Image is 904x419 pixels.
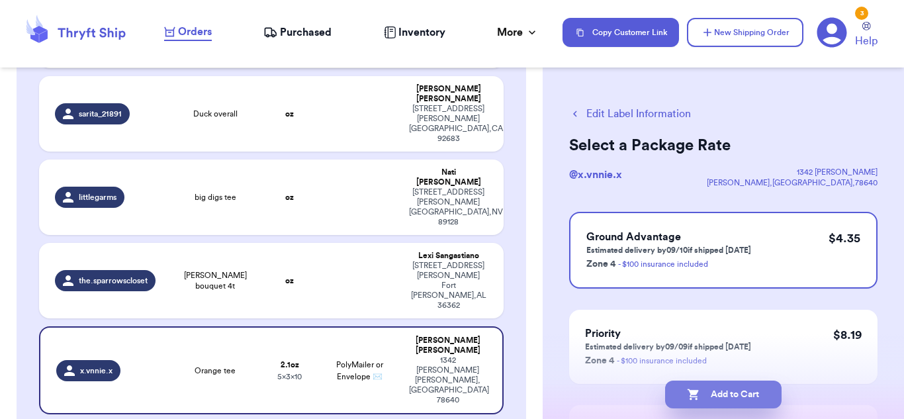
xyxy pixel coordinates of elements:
a: - $100 insurance included [617,357,707,365]
p: Estimated delivery by 09/10 if shipped [DATE] [586,245,751,256]
div: [STREET_ADDRESS][PERSON_NAME] [GEOGRAPHIC_DATA] , CA 92683 [409,104,488,144]
p: $ 4.35 [829,229,860,248]
a: Help [855,22,878,49]
span: the.sparrowscloset [79,275,148,286]
span: littlegarms [79,192,116,203]
span: Purchased [280,24,332,40]
div: More [497,24,539,40]
a: Purchased [263,24,332,40]
div: [PERSON_NAME] [PERSON_NAME] [409,84,488,104]
div: 1342 [PERSON_NAME] [707,167,878,177]
strong: oz [285,277,294,285]
div: 3 [855,7,868,20]
span: Ground Advantage [586,232,681,242]
div: Nati [PERSON_NAME] [409,167,488,187]
div: [STREET_ADDRESS][PERSON_NAME] Fort [PERSON_NAME] , AL 36362 [409,261,488,310]
strong: oz [285,110,294,118]
span: Duck overall [193,109,238,119]
a: Inventory [384,24,445,40]
span: Orange tee [195,365,236,376]
button: Add to Cart [665,381,782,408]
button: Edit Label Information [569,106,691,122]
span: Help [855,33,878,49]
span: Orders [178,24,212,40]
span: @ x.vnnie.x [569,169,622,180]
span: Inventory [398,24,445,40]
span: big digs tee [195,192,236,203]
a: 3 [817,17,847,48]
button: Copy Customer Link [563,18,679,47]
span: 5 x 3 x 10 [277,373,302,381]
span: Zone 4 [586,259,615,269]
div: [STREET_ADDRESS][PERSON_NAME] [GEOGRAPHIC_DATA] , NV 89128 [409,187,488,227]
strong: oz [285,193,294,201]
span: x.vnnie.x [80,365,113,376]
div: [PERSON_NAME] , [GEOGRAPHIC_DATA] , 78640 [707,177,878,188]
p: $ 8.19 [833,326,862,344]
div: 1342 [PERSON_NAME] [PERSON_NAME] , [GEOGRAPHIC_DATA] 78640 [409,355,486,405]
span: PolyMailer or Envelope ✉️ [336,361,383,381]
div: [PERSON_NAME] [PERSON_NAME] [409,336,486,355]
a: - $100 insurance included [618,260,708,268]
h2: Select a Package Rate [569,135,878,156]
span: Priority [585,328,621,339]
span: [PERSON_NAME] bouquet 4t [177,270,253,291]
div: Lexi Sangastiano [409,251,488,261]
a: Orders [164,24,212,41]
p: Estimated delivery by 09/09 if shipped [DATE] [585,342,751,352]
span: Zone 4 [585,356,614,365]
button: New Shipping Order [687,18,803,47]
strong: 2.1 oz [281,361,299,369]
span: sarita_21891 [79,109,122,119]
